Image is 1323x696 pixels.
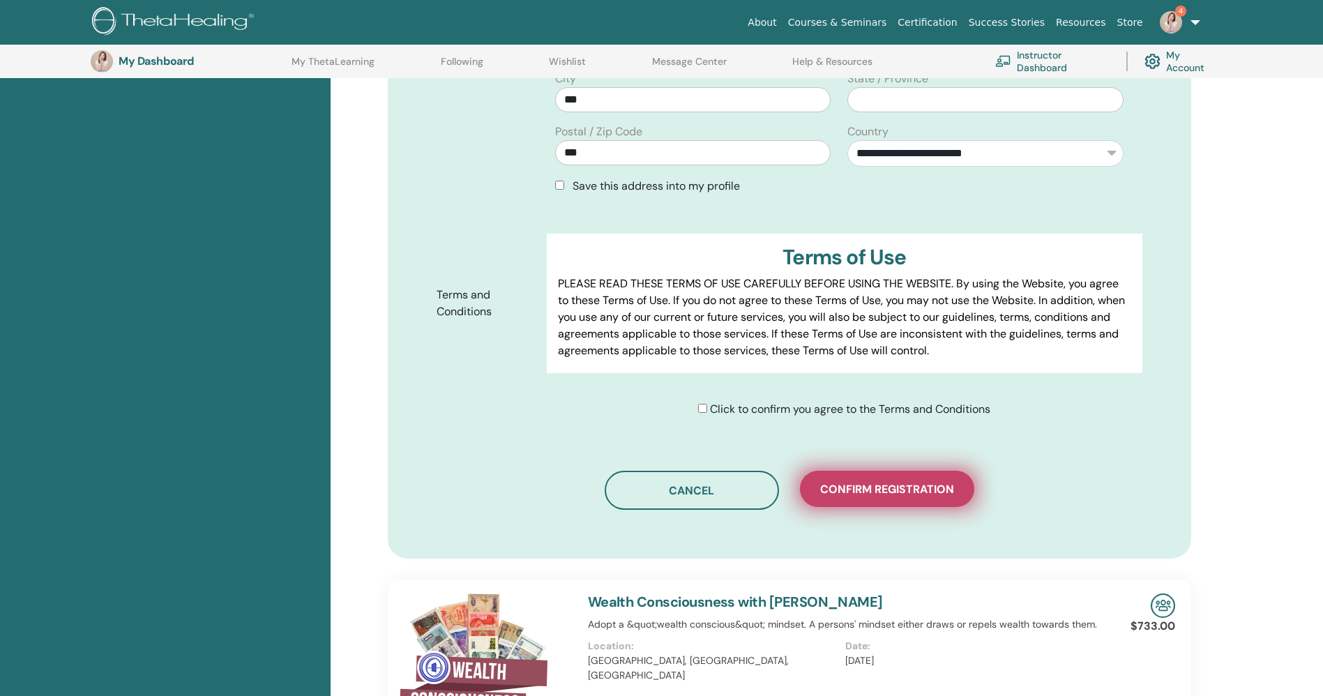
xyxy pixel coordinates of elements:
label: Terms and Conditions [426,282,547,325]
a: My Account [1144,46,1218,77]
span: Confirm registration [820,482,954,497]
label: Country [847,123,889,140]
a: Wealth Consciousness with [PERSON_NAME] [588,593,883,611]
label: City [555,70,576,87]
h3: My Dashboard [119,54,258,68]
a: Resources [1050,10,1112,36]
a: Courses & Seminars [783,10,893,36]
button: Cancel [605,471,779,510]
img: default.jpg [1160,11,1182,33]
a: Message Center [652,56,727,78]
label: State / Province [847,70,928,87]
h3: Terms of Use [558,245,1131,270]
span: Save this address into my profile [573,179,740,193]
span: 4 [1175,6,1186,17]
img: default.jpg [91,50,113,73]
a: Help & Resources [792,56,872,78]
label: Postal / Zip Code [555,123,642,140]
p: $733.00 [1131,618,1175,635]
p: PLEASE READ THESE TERMS OF USE CAREFULLY BEFORE USING THE WEBSITE. By using the Website, you agre... [558,275,1131,359]
img: cog.svg [1144,50,1161,73]
p: Date: [845,639,1094,653]
img: logo.png [92,7,259,38]
a: Instructor Dashboard [995,46,1110,77]
a: About [742,10,782,36]
p: [GEOGRAPHIC_DATA], [GEOGRAPHIC_DATA], [GEOGRAPHIC_DATA] [588,653,837,683]
a: Following [441,56,483,78]
a: Success Stories [963,10,1050,36]
a: Certification [892,10,962,36]
img: chalkboard-teacher.svg [995,55,1011,67]
p: Adopt a &quot;wealth conscious&quot; mindset. A persons' mindset either draws or repels wealth to... [588,617,1103,632]
p: Lor IpsumDolorsi.ame Cons adipisci elits do eiusm tem incid, utl etdol, magnaali eni adminimve qu... [558,370,1131,571]
span: Cancel [669,483,714,498]
a: My ThetaLearning [292,56,375,78]
p: Location: [588,639,837,653]
span: Click to confirm you agree to the Terms and Conditions [710,402,990,416]
p: [DATE] [845,653,1094,668]
a: Wishlist [549,56,586,78]
button: Confirm registration [800,471,974,507]
a: Store [1112,10,1149,36]
img: In-Person Seminar [1151,593,1175,618]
